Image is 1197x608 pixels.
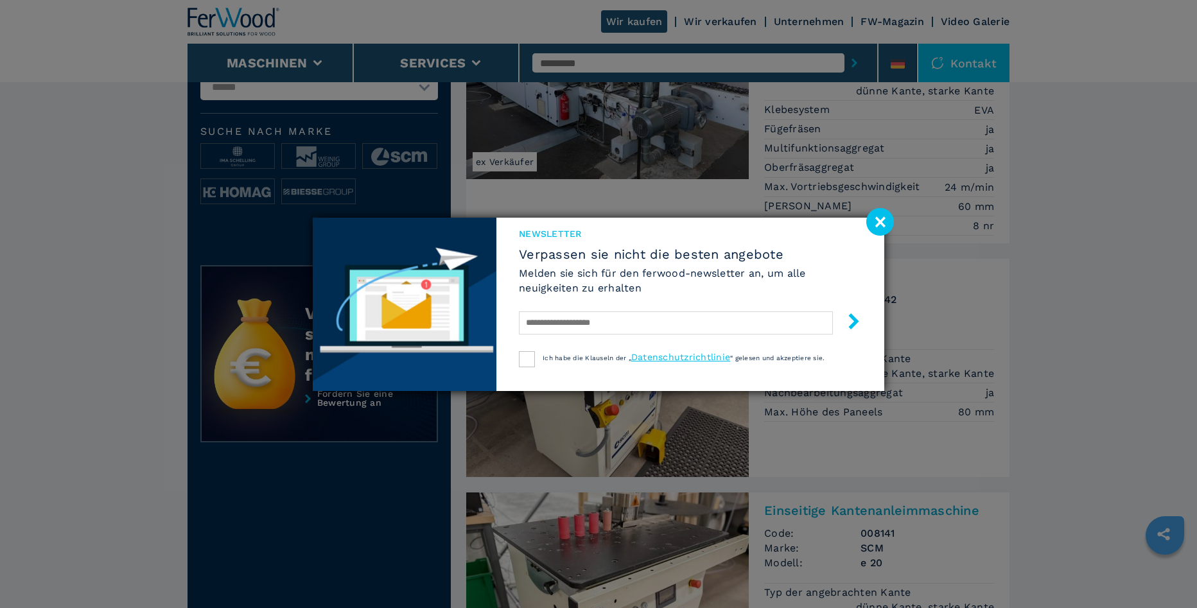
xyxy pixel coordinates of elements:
h6: Melden sie sich für den ferwood-newsletter an, um alle neuigkeiten zu erhalten [519,266,862,295]
span: Verpassen sie nicht die besten angebote [519,247,862,262]
span: “ gelesen und akzeptiere sie. [730,354,825,361]
span: Newsletter [519,227,862,240]
a: Datenschutzrichtlinie [631,352,730,362]
img: Newsletter image [313,218,496,391]
button: submit-button [833,308,862,338]
span: Ich habe die Klauseln der „ [543,354,631,361]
